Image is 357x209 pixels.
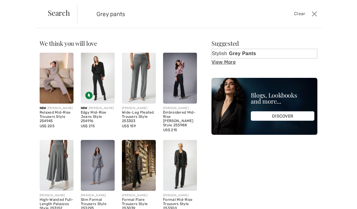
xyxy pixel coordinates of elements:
div: [PERSON_NAME] [81,193,115,198]
strong: Grey Pants [227,50,261,57]
div: [PERSON_NAME] [81,106,115,111]
div: Wide-Leg Pleated Trousers Style 253303 [122,111,156,123]
img: Blogs, Lookbooks and more... [211,78,317,135]
div: DISCOVER [251,111,314,121]
span: US$ 205 [40,124,54,128]
div: Suggested [211,40,317,46]
div: [PERSON_NAME] [40,106,74,111]
div: [PERSON_NAME] [122,106,156,111]
img: Embroidered Mid-Rise Jean Style 253988. Charcoal Grey [163,53,197,104]
img: High-Waisted Full-Length Palazzos Style 253152. Grey melange [40,140,74,191]
img: Slim Formal Trousers Style 253295. Grey melange [81,140,115,191]
a: StylishGrey Pants [212,49,317,58]
div: [PERSON_NAME] [40,193,74,198]
span: US$ 159 [122,124,136,128]
img: Wide-Leg Pleated Trousers Style 253303. Grey melange [122,53,156,104]
div: View More [211,58,317,66]
div: [PERSON_NAME] [122,193,156,198]
div: Blogs, Lookbooks and more... [251,92,314,104]
span: New [40,106,46,110]
img: Formal Flare Trousers Style 253039. Grey melange [122,140,156,191]
img: Formal Mid-Rise Trousers Style 253300. Grey melange [163,140,197,191]
div: Embroidered Mid-Rise [PERSON_NAME] Style 253988 [163,111,197,127]
input: TYPE TO SEARCH [92,5,256,23]
span: Search [48,9,70,16]
span: We think you will love [40,39,97,47]
span: US$ 215 [163,128,177,132]
div: [PERSON_NAME] [163,193,197,198]
img: Sustainable Fabric [85,92,93,99]
button: Close [310,9,319,19]
span: New [81,106,87,110]
span: US$ 215 [81,124,95,128]
div: [PERSON_NAME] [163,106,197,111]
img: Relaxed Mid-Rise Trousers Style 254945. Grey melange [40,53,74,104]
span: Clear [294,11,305,17]
div: Edgy Mid-Rise Jeans Style 254916 [81,111,115,123]
img: Edgy Mid-Rise Jeans Style 254916. Charcoal Grey [81,53,115,104]
div: Relaxed Mid-Rise Trousers Style 254945 [40,111,74,123]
